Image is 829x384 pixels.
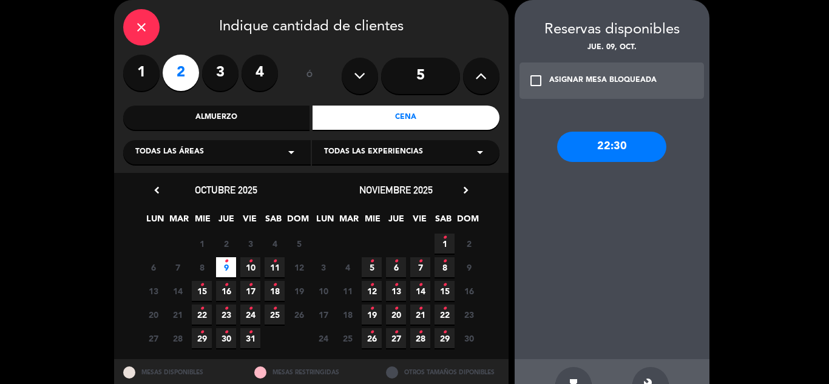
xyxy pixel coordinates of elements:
span: MAR [339,212,359,232]
span: 12 [289,257,309,277]
i: • [224,252,228,271]
span: SAB [433,212,453,232]
span: 2 [459,234,479,254]
span: 21 [410,305,430,325]
span: 4 [337,257,357,277]
span: 29 [435,328,455,348]
span: 28 [410,328,430,348]
span: 5 [362,257,382,277]
span: 12 [362,281,382,301]
span: 26 [289,305,309,325]
span: 24 [313,328,333,348]
span: 22 [192,305,212,325]
div: ASIGNAR MESA BLOQUEADA [549,75,657,87]
span: 26 [362,328,382,348]
span: 10 [313,281,333,301]
span: 7 [410,257,430,277]
span: DOM [457,212,477,232]
span: 21 [167,305,188,325]
i: • [442,252,447,271]
span: 13 [386,281,406,301]
span: 25 [337,328,357,348]
i: chevron_right [459,184,472,197]
span: 27 [386,328,406,348]
i: • [370,323,374,342]
span: 19 [289,281,309,301]
span: 14 [167,281,188,301]
i: • [418,299,422,318]
i: • [272,252,277,271]
span: 3 [240,234,260,254]
i: • [370,252,374,271]
span: 20 [386,305,406,325]
span: SAB [263,212,283,232]
i: check_box_outline_blank [529,73,543,88]
i: • [272,299,277,318]
div: ó [290,55,330,97]
i: • [200,323,204,342]
span: 10 [240,257,260,277]
span: 25 [265,305,285,325]
i: • [418,323,422,342]
label: 1 [123,55,160,91]
span: 19 [362,305,382,325]
span: 3 [313,257,333,277]
span: 16 [459,281,479,301]
span: 15 [435,281,455,301]
span: 22 [435,305,455,325]
span: 9 [459,257,479,277]
i: • [442,299,447,318]
span: 16 [216,281,236,301]
i: • [224,323,228,342]
span: JUE [386,212,406,232]
span: 23 [459,305,479,325]
span: 7 [167,257,188,277]
i: • [394,275,398,295]
span: MAR [169,212,189,232]
i: • [394,252,398,271]
i: • [224,299,228,318]
i: • [248,252,252,271]
span: MIE [362,212,382,232]
i: • [418,275,422,295]
span: 18 [337,305,357,325]
span: 30 [459,328,479,348]
span: VIE [240,212,260,232]
span: 18 [265,281,285,301]
div: 22:30 [557,132,666,162]
span: 28 [167,328,188,348]
div: jue. 09, oct. [515,42,709,54]
i: • [224,275,228,295]
span: 17 [240,281,260,301]
span: 1 [192,234,212,254]
div: Cena [313,106,499,130]
i: close [134,20,149,35]
span: 8 [192,257,212,277]
i: • [394,299,398,318]
label: 3 [202,55,239,91]
span: 9 [216,257,236,277]
span: noviembre 2025 [359,184,433,196]
span: 17 [313,305,333,325]
span: MIE [192,212,212,232]
span: Todas las áreas [135,146,204,158]
span: 2 [216,234,236,254]
i: arrow_drop_down [473,145,487,160]
span: 24 [240,305,260,325]
span: 8 [435,257,455,277]
span: 31 [240,328,260,348]
i: • [370,275,374,295]
i: • [394,323,398,342]
span: 13 [143,281,163,301]
span: 6 [386,257,406,277]
div: Indique cantidad de clientes [123,9,499,45]
span: 23 [216,305,236,325]
i: • [370,299,374,318]
i: chevron_left [151,184,163,197]
i: • [442,323,447,342]
span: octubre 2025 [195,184,257,196]
span: 5 [289,234,309,254]
span: 20 [143,305,163,325]
span: 6 [143,257,163,277]
span: VIE [410,212,430,232]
